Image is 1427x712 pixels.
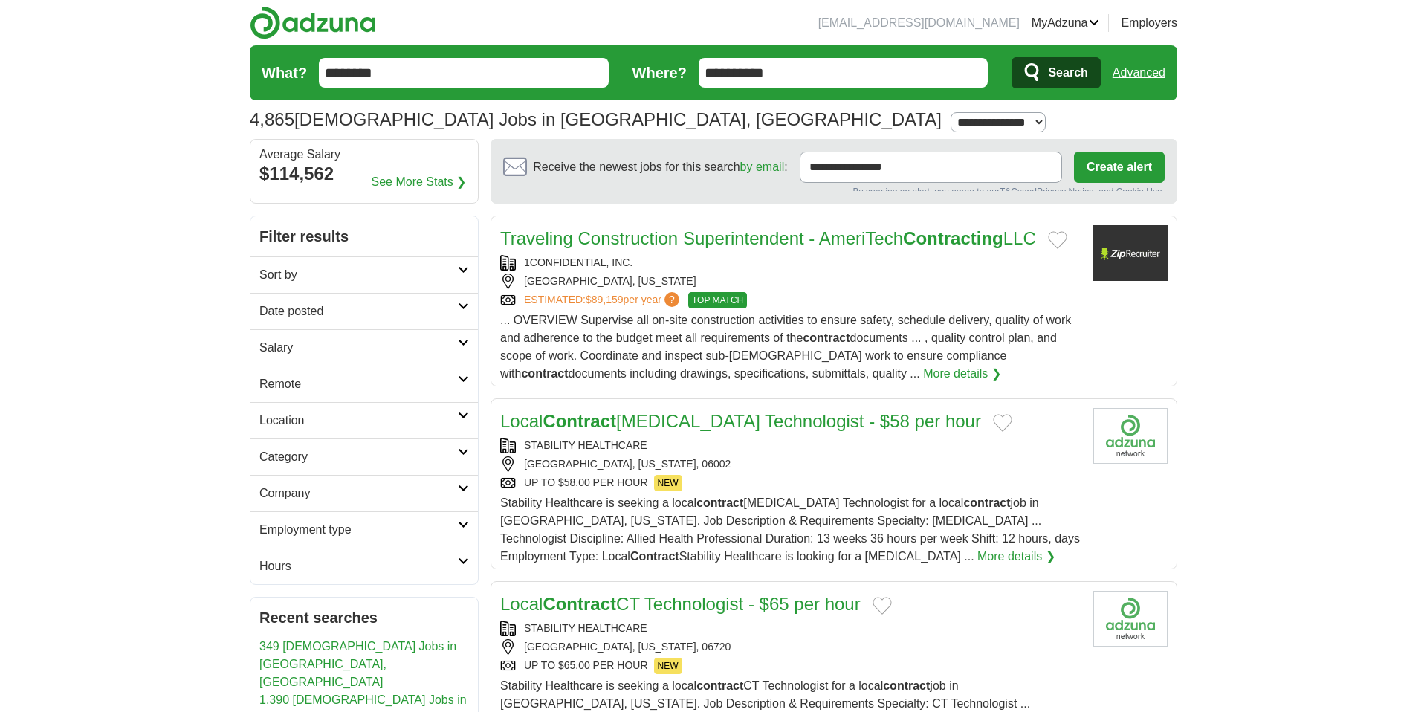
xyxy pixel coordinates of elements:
[903,228,1003,248] strong: Contracting
[259,339,458,357] h2: Salary
[259,266,458,284] h2: Sort by
[500,228,1036,248] a: Traveling Construction Superintendent - AmeriTechContractingLLC
[500,594,861,614] a: LocalContractCT Technologist - $65 per hour
[250,256,478,293] a: Sort by
[963,496,1010,509] strong: contract
[688,292,747,308] span: TOP MATCH
[1093,591,1168,647] img: Company logo
[1000,187,1022,197] a: T&Cs
[259,521,458,539] h2: Employment type
[1113,58,1165,88] a: Advanced
[500,438,1081,453] div: STABILITY HEALTHCARE
[524,292,682,308] a: ESTIMATED:$89,159per year?
[977,548,1055,566] a: More details ❯
[250,402,478,438] a: Location
[250,475,478,511] a: Company
[543,594,616,614] strong: Contract
[259,412,458,430] h2: Location
[250,109,942,129] h1: [DEMOGRAPHIC_DATA] Jobs in [GEOGRAPHIC_DATA], [GEOGRAPHIC_DATA]
[259,302,458,320] h2: Date posted
[654,475,682,491] span: NEW
[372,173,467,191] a: See More Stats ❯
[250,366,478,402] a: Remote
[543,411,616,431] strong: Contract
[259,448,458,466] h2: Category
[259,375,458,393] h2: Remote
[250,511,478,548] a: Employment type
[923,365,1001,383] a: More details ❯
[259,485,458,502] h2: Company
[654,658,682,674] span: NEW
[740,161,785,173] a: by email
[630,550,679,563] strong: Contract
[632,62,687,84] label: Where?
[259,161,469,187] div: $114,562
[262,62,307,84] label: What?
[500,475,1081,491] div: UP TO $58.00 PER HOUR
[1093,225,1168,281] img: Company logo
[259,640,456,688] a: 349 [DEMOGRAPHIC_DATA] Jobs in [GEOGRAPHIC_DATA], [GEOGRAPHIC_DATA]
[500,639,1081,655] div: [GEOGRAPHIC_DATA], [US_STATE], 06720
[250,438,478,475] a: Category
[1121,14,1177,32] a: Employers
[500,496,1080,563] span: Stability Healthcare is seeking a local [MEDICAL_DATA] Technologist for a local job in [GEOGRAPHI...
[500,456,1081,472] div: [GEOGRAPHIC_DATA], [US_STATE], 06002
[873,597,892,615] button: Add to favorite jobs
[250,329,478,366] a: Salary
[250,293,478,329] a: Date posted
[500,411,981,431] a: LocalContract[MEDICAL_DATA] Technologist - $58 per hour
[803,331,850,344] strong: contract
[664,292,679,307] span: ?
[500,255,1081,271] div: 1CONFIDENTIAL, INC.
[586,294,624,305] span: $89,159
[1093,408,1168,464] img: Company logo
[993,414,1012,432] button: Add to favorite jobs
[696,496,743,509] strong: contract
[250,6,376,39] img: Adzuna logo
[250,548,478,584] a: Hours
[521,367,568,380] strong: contract
[818,14,1020,32] li: [EMAIL_ADDRESS][DOMAIN_NAME]
[500,274,1081,289] div: [GEOGRAPHIC_DATA], [US_STATE]
[500,314,1071,380] span: ... OVERVIEW Supervise all on-site construction activities to ensure safety, schedule delivery, q...
[1048,58,1087,88] span: Search
[250,216,478,256] h2: Filter results
[259,557,458,575] h2: Hours
[1074,152,1165,183] button: Create alert
[883,679,930,692] strong: contract
[500,658,1081,674] div: UP TO $65.00 PER HOUR
[259,606,469,629] h2: Recent searches
[533,158,787,176] span: Receive the newest jobs for this search :
[250,106,294,133] span: 4,865
[500,621,1081,636] div: STABILITY HEALTHCARE
[1048,231,1067,249] button: Add to favorite jobs
[1037,187,1094,197] a: Privacy Notice
[696,679,743,692] strong: contract
[259,149,469,161] div: Average Salary
[1012,57,1100,88] button: Search
[503,185,1165,191] div: By creating an alert, you agree to our and , and Cookie Use.
[1032,14,1100,32] a: MyAdzuna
